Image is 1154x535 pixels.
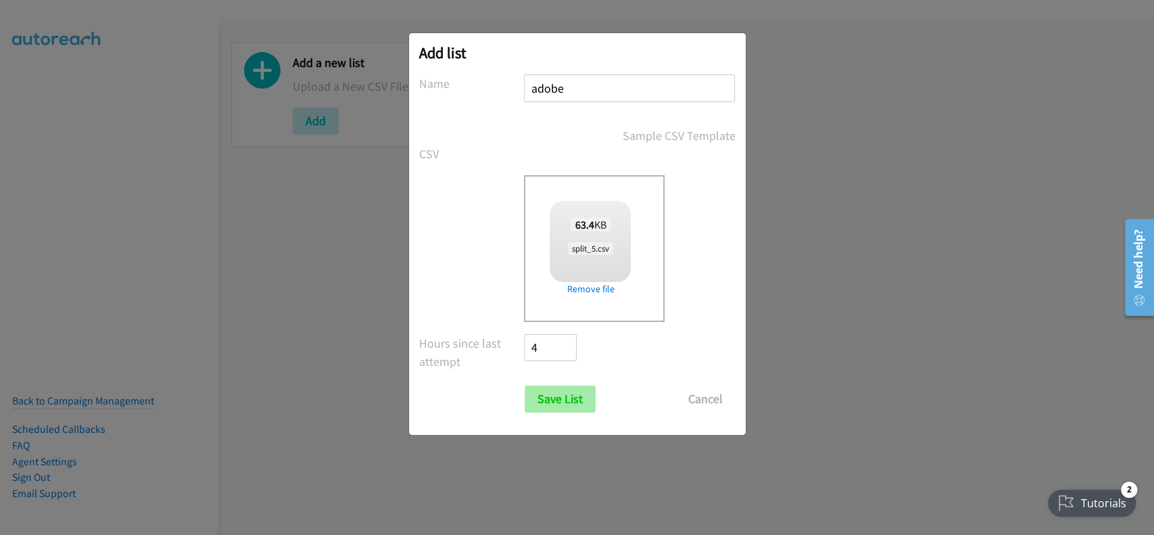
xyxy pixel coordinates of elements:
[419,334,525,371] label: Hours since last attempt
[575,218,594,231] strong: 63.4
[568,242,613,255] span: split_5.csv
[419,145,525,163] label: CSV
[623,126,736,145] a: Sample CSV Template
[1115,214,1154,321] iframe: Resource Center
[525,386,596,413] input: Save List
[419,74,525,93] label: Name
[1040,476,1144,525] iframe: Checklist
[550,282,631,296] a: Remove file
[571,218,610,231] span: KB
[419,43,736,62] h2: Add list
[675,386,736,413] button: Cancel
